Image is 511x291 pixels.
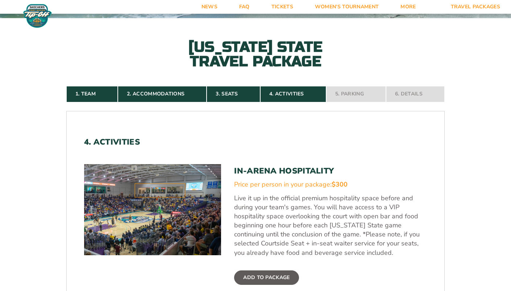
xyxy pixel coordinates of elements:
a: 1. Team [66,86,118,102]
div: Price per person in your package: [234,180,427,189]
p: Live it up in the official premium hospitality space before and during your team's games. You wil... [234,194,427,257]
a: 3. Seats [207,86,260,102]
img: In-Arena Hospitality [84,164,221,255]
h3: In-Arena Hospitality [234,166,427,176]
span: $300 [332,180,348,189]
a: 2. Accommodations [118,86,207,102]
label: Add To Package [234,270,299,285]
h2: [US_STATE] State Travel Package [176,40,335,69]
h2: 4. Activities [84,137,427,147]
img: Fort Myers Tip-Off [22,4,53,28]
